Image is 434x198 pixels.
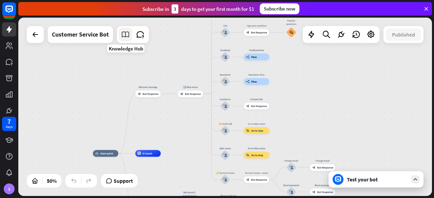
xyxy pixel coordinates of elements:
[7,118,11,125] div: 7
[241,97,272,101] div: Contact info
[241,122,272,126] div: Go to Main menu
[6,125,13,129] div: days
[289,190,293,194] i: block_user_input
[215,147,235,150] div: Main menu
[289,166,293,170] i: block_user_input
[215,48,235,52] div: Feedback
[251,55,257,59] span: Flow
[317,166,333,169] span: Bot Response
[246,153,250,157] i: block_goto
[312,190,316,194] i: block_bot_response
[251,80,257,83] span: Flow
[52,26,109,43] div: Customer Service Bot
[347,176,408,183] div: Test your bot
[95,152,99,155] i: home_2
[215,73,235,76] div: Newsletter
[308,183,338,187] div: Reset password
[246,55,250,59] i: builder_tree
[215,171,235,175] div: 🔑 Account issues
[100,152,113,155] span: Start point
[133,85,163,89] div: Welcome message
[246,31,250,34] i: block_bot_response
[215,122,235,126] div: 👋 Small talk
[312,166,316,169] i: block_bot_response
[308,159,338,162] div: Change email
[251,178,267,181] span: Bot Response
[281,183,301,187] div: Reset password
[241,147,272,150] div: Go to Main menu
[251,104,267,108] span: Bot Response
[215,97,235,101] div: Contact us
[2,117,16,131] a: 7 days
[223,104,227,108] i: block_user_input
[290,30,293,34] i: block_faq
[246,129,250,132] i: block_goto
[246,178,250,181] i: block_bot_response
[241,24,272,27] div: Type your question
[114,175,133,186] span: Support
[185,92,201,95] span: Bot Response
[260,3,299,14] div: Subscribe now
[317,190,333,194] span: Bot Response
[241,171,272,175] div: Account issues - menu
[5,3,26,23] button: Open LiveChat chat widget
[45,175,59,186] div: 50%
[143,152,153,155] span: AI Assist
[241,73,272,76] div: Newsletter flow
[180,92,183,95] i: block_bot_response
[138,92,141,95] i: block_bot_response
[246,104,250,108] i: block_bot_response
[215,24,235,27] div: FAQ
[223,129,227,133] i: block_user_input
[251,153,263,157] span: Go to step
[223,80,227,84] i: block_user_input
[223,55,227,59] i: block_user_input
[281,159,301,162] div: Change email
[4,183,15,194] div: S
[178,191,201,197] div: Bot doesn't understand 1x
[241,48,272,52] div: Feedback flow
[223,178,227,182] i: block_user_input
[143,92,159,95] span: Bot Response
[175,85,206,89] div: 🔙 Main menu
[172,4,178,14] div: 3
[223,30,227,35] i: block_user_input
[251,129,263,132] span: Go to step
[213,194,244,197] div: Please rephrase
[246,80,250,83] i: builder_tree
[223,153,227,157] i: block_user_input
[284,19,299,26] div: Popular questions
[251,31,267,34] span: Bot Response
[142,4,254,14] div: Subscribe in days to get your first month for $1
[386,28,421,41] button: Published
